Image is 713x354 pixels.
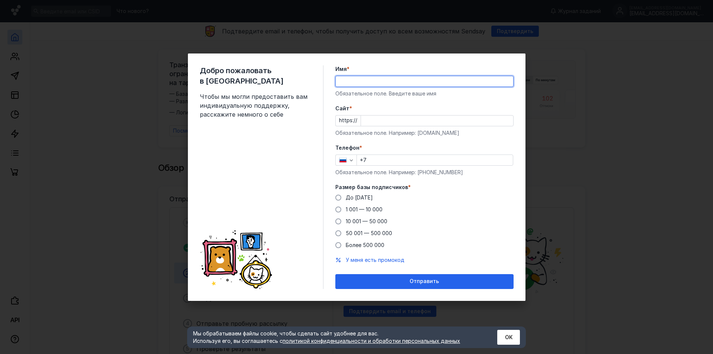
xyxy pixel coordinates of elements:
[346,194,373,201] span: До [DATE]
[497,330,520,345] button: ОК
[193,330,479,345] div: Мы обрабатываем файлы cookie, чтобы сделать сайт удобнее для вас. Используя его, вы соглашаетесь c
[335,169,514,176] div: Обязательное поле. Например: [PHONE_NUMBER]
[335,129,514,137] div: Обязательное поле. Например: [DOMAIN_NAME]
[335,90,514,97] div: Обязательное поле. Введите ваше имя
[346,218,387,224] span: 10 001 — 50 000
[346,230,392,236] span: 50 001 — 500 000
[335,184,408,191] span: Размер базы подписчиков
[346,206,382,212] span: 1 001 — 10 000
[335,274,514,289] button: Отправить
[335,105,349,112] span: Cайт
[283,338,460,344] a: политикой конфиденциальности и обработки персональных данных
[346,242,384,248] span: Более 500 000
[335,65,347,73] span: Имя
[200,92,311,119] span: Чтобы мы могли предоставить вам индивидуальную поддержку, расскажите немного о себе
[346,257,404,263] span: У меня есть промокод
[410,278,439,285] span: Отправить
[335,144,359,152] span: Телефон
[346,256,404,264] button: У меня есть промокод
[200,65,311,86] span: Добро пожаловать в [GEOGRAPHIC_DATA]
